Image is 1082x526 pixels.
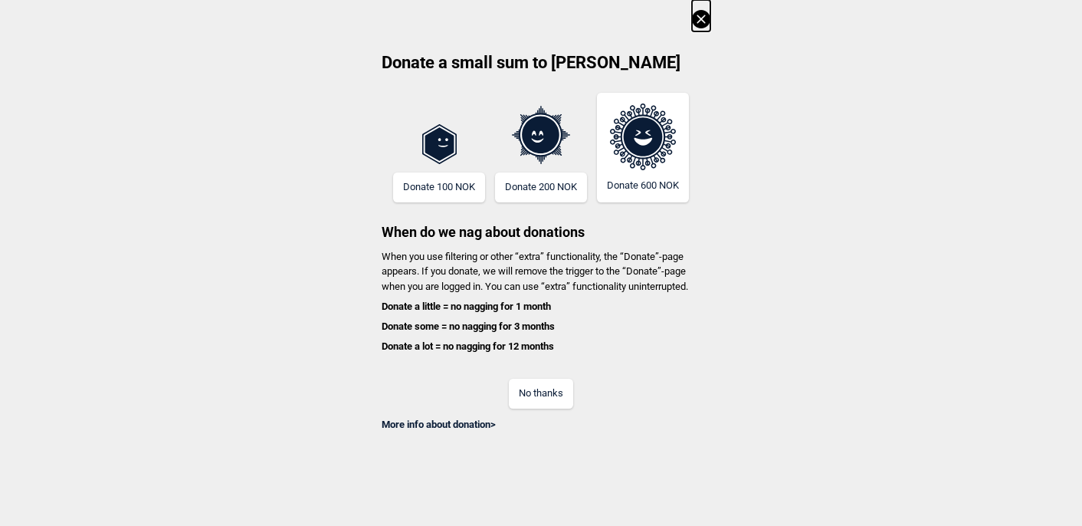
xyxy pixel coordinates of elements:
[509,379,573,409] button: No thanks
[393,173,485,202] button: Donate 100 NOK
[495,173,587,202] button: Donate 200 NOK
[372,202,710,242] h3: When do we nag about donations
[372,51,710,85] h2: Donate a small sum to [PERSON_NAME]
[372,249,710,354] p: When you use filtering or other “extra” functionality, the “Donate”-page appears. If you donate, ...
[382,301,551,312] b: Donate a little = no nagging for 1 month
[382,419,496,430] a: More info about donation>
[382,340,554,352] b: Donate a lot = no nagging for 12 months
[597,93,689,202] button: Donate 600 NOK
[382,321,555,332] b: Donate some = no nagging for 3 months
